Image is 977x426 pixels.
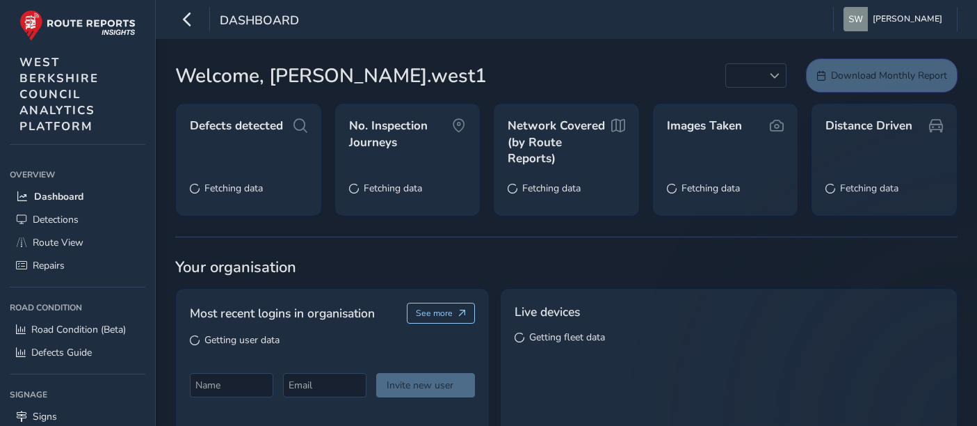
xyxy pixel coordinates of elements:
[33,410,57,423] span: Signs
[840,182,898,195] span: Fetching data
[407,303,476,324] button: See more
[508,118,611,167] span: Network Covered (by Route Reports)
[522,182,581,195] span: Fetching data
[10,341,145,364] a: Defects Guide
[19,10,136,41] img: rr logo
[10,297,145,318] div: Road Condition
[349,118,453,150] span: No. Inspection Journeys
[31,346,92,359] span: Defects Guide
[190,304,375,322] span: Most recent logins in organisation
[843,7,947,31] button: [PERSON_NAME]
[515,303,580,321] span: Live devices
[31,323,126,336] span: Road Condition (Beta)
[10,318,145,341] a: Road Condition (Beta)
[681,182,740,195] span: Fetching data
[825,118,912,134] span: Distance Driven
[667,118,742,134] span: Images Taken
[529,331,605,344] span: Getting fleet data
[204,182,263,195] span: Fetching data
[34,190,83,203] span: Dashboard
[33,236,83,249] span: Route View
[190,118,283,134] span: Defects detected
[220,12,299,31] span: Dashboard
[416,308,453,319] span: See more
[283,373,366,397] input: Email
[873,7,942,31] span: [PERSON_NAME]
[10,254,145,277] a: Repairs
[10,164,145,185] div: Overview
[364,182,422,195] span: Fetching data
[33,259,65,272] span: Repairs
[190,373,273,397] input: Name
[10,231,145,254] a: Route View
[175,61,487,90] span: Welcome, [PERSON_NAME].west1
[19,54,99,134] span: WEST BERKSHIRE COUNCIL ANALYTICS PLATFORM
[10,208,145,231] a: Detections
[204,333,280,347] span: Getting user data
[10,384,145,405] div: Signage
[10,185,145,208] a: Dashboard
[33,213,79,226] span: Detections
[175,257,958,278] span: Your organisation
[843,7,868,31] img: diamond-layout
[930,379,963,412] iframe: Intercom live chat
